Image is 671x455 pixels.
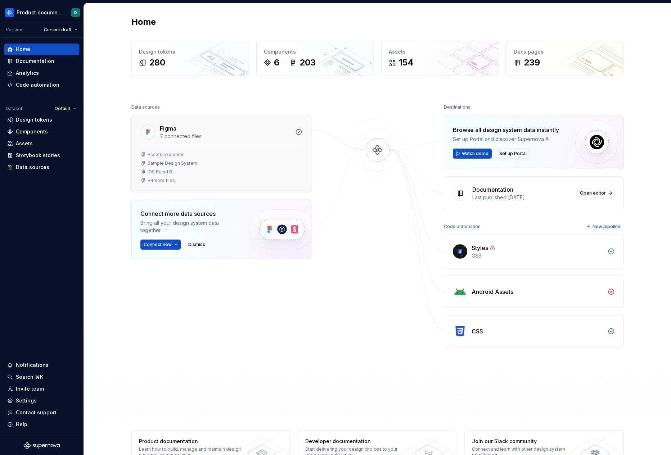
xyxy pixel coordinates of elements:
[524,57,540,68] div: 239
[472,244,488,252] div: Styles
[399,57,414,68] div: 154
[4,161,79,173] a: Data sources
[4,138,79,149] a: Assets
[453,126,559,134] div: Browse all design system data instantly
[160,124,176,133] div: Figma
[4,407,79,418] button: Contact support
[256,41,374,76] a: Components6203
[4,383,79,395] a: Invite team
[444,222,481,232] div: Code automation
[140,209,238,218] div: Connect more data sources
[453,136,559,143] div: Set up Portal and discover Supernova AI.
[4,371,79,383] button: Search ⌘K
[499,151,527,156] span: Set up Portal
[149,57,165,68] div: 280
[453,149,492,159] button: Watch demo
[593,224,621,229] span: New pipeline
[584,222,624,232] button: New pipeline
[472,287,513,296] div: Android Assets
[496,149,530,159] button: Set up Portal
[148,169,172,175] div: IDS Brand B
[16,58,54,65] div: Documentation
[4,150,79,161] a: Storybook stories
[580,190,606,196] span: Open editor
[51,104,79,114] button: Default
[139,438,244,445] div: Product documentation
[4,419,79,430] button: Help
[148,152,185,158] div: Assets examples
[472,327,483,336] div: CSS
[140,219,238,234] div: Bring all your design system data together.
[185,240,208,250] button: Dismiss
[4,67,79,79] a: Analytics
[472,194,572,201] div: Last published [DATE]
[16,46,30,53] div: Home
[131,115,311,192] a: Figma7 connected filesAssets examplesSample Design SystemIDS Brand B+4more files
[6,106,22,112] div: Dataset
[4,79,79,91] a: Code automation
[4,55,79,67] a: Documentation
[160,133,291,140] div: 7 connected files
[274,57,279,68] div: 6
[1,5,82,20] button: Product documentationD
[4,395,79,406] a: Settings
[4,126,79,137] a: Components
[55,106,70,112] span: Default
[16,373,43,381] div: Search ⌘K
[4,44,79,55] a: Home
[16,385,44,392] div: Invite team
[16,152,60,159] div: Storybook stories
[16,81,59,88] div: Code automation
[16,69,39,77] div: Analytics
[577,188,615,198] a: Open editor
[17,9,63,16] div: Product documentation
[472,185,513,194] div: Documentation
[506,41,624,76] a: Docs pages239
[514,48,616,55] div: Docs pages
[148,160,197,166] div: Sample Design System
[131,41,249,76] a: Design tokens280
[44,27,72,33] span: Current draft
[305,438,410,445] div: Developer documentation
[16,164,49,171] div: Data sources
[131,16,156,28] h2: Home
[264,48,366,55] div: Components
[74,10,77,15] div: D
[6,27,22,33] div: Version
[381,41,499,76] a: Assets154
[462,151,488,156] span: Watch demo
[4,359,79,371] button: Notifications
[389,48,491,55] div: Assets
[131,102,160,112] div: Data sources
[140,240,181,250] button: Connect new
[16,361,49,369] div: Notifications
[16,397,37,404] div: Settings
[5,8,14,17] img: 87691e09-aac2-46b6-b153-b9fe4eb63333.png
[24,442,60,449] svg: Supernova Logo
[148,178,175,183] div: + 4 more files
[41,25,81,35] button: Current draft
[144,242,172,247] span: Connect new
[16,409,57,416] div: Contact support
[139,48,242,55] div: Design tokens
[472,438,577,445] div: Join our Slack community
[188,242,205,247] span: Dismiss
[16,421,27,428] div: Help
[300,57,316,68] div: 203
[16,116,52,123] div: Design tokens
[444,102,470,112] div: Destinations
[472,252,603,259] div: CSS
[16,140,33,147] div: Assets
[4,114,79,126] a: Design tokens
[16,128,48,135] div: Components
